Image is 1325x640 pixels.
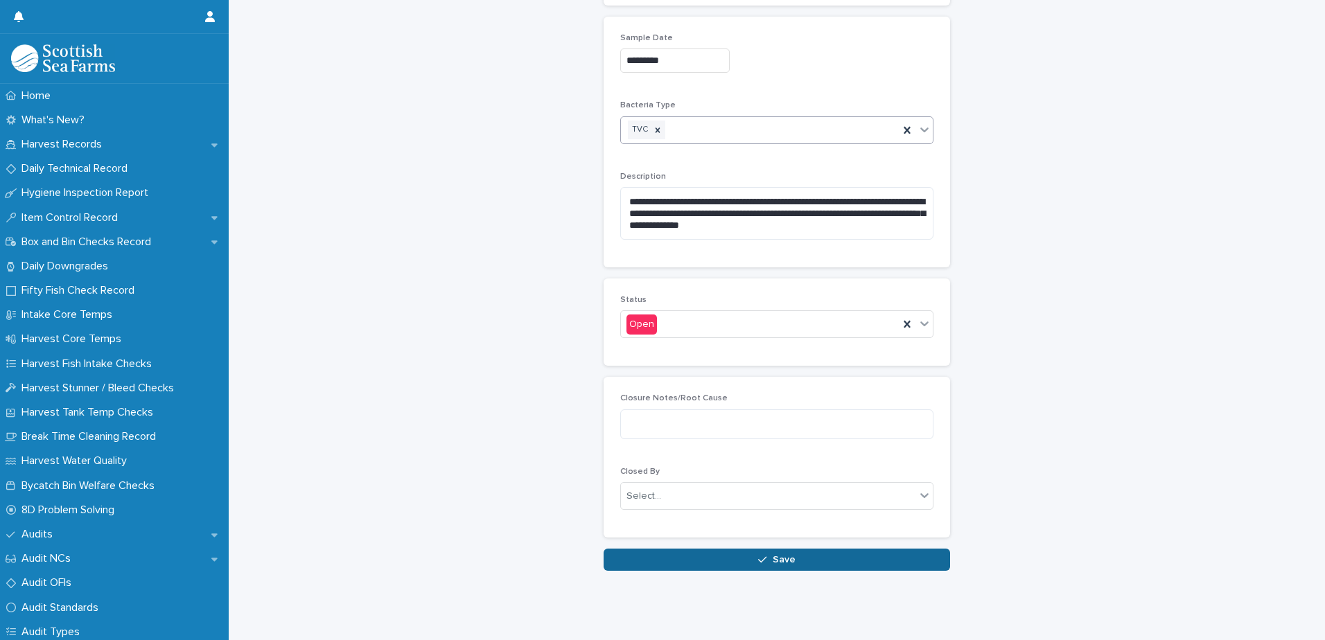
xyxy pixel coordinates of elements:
[16,308,123,321] p: Intake Core Temps
[620,394,728,402] span: Closure Notes/Root Cause
[620,296,647,304] span: Status
[11,44,115,72] img: mMrefqRFQpe26GRNOUkG
[16,357,163,371] p: Harvest Fish Intake Checks
[16,625,91,639] p: Audit Types
[620,468,660,476] span: Closed By
[604,549,950,571] button: Save
[16,552,82,565] p: Audit NCs
[16,406,164,419] p: Harvest Tank Temp Checks
[626,489,661,504] div: Select...
[16,332,132,346] p: Harvest Core Temps
[16,382,185,395] p: Harvest Stunner / Bleed Checks
[16,430,167,443] p: Break Time Cleaning Record
[626,314,657,335] div: Open
[620,34,673,42] span: Sample Date
[16,186,159,199] p: Hygiene Inspection Report
[16,601,109,614] p: Audit Standards
[16,576,82,589] p: Audit OFIs
[16,260,119,273] p: Daily Downgrades
[773,555,796,565] span: Save
[16,138,113,151] p: Harvest Records
[620,101,676,109] span: Bacteria Type
[16,211,129,224] p: Item Control Record
[628,121,650,139] div: TVC
[16,162,139,175] p: Daily Technical Record
[16,89,62,103] p: Home
[16,479,166,492] p: Bycatch Bin Welfare Checks
[16,114,96,127] p: What's New?
[16,454,138,468] p: Harvest Water Quality
[620,172,666,181] span: Description
[16,235,162,249] p: Box and Bin Checks Record
[16,284,146,297] p: Fifty Fish Check Record
[16,528,64,541] p: Audits
[16,504,125,517] p: 8D Problem Solving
